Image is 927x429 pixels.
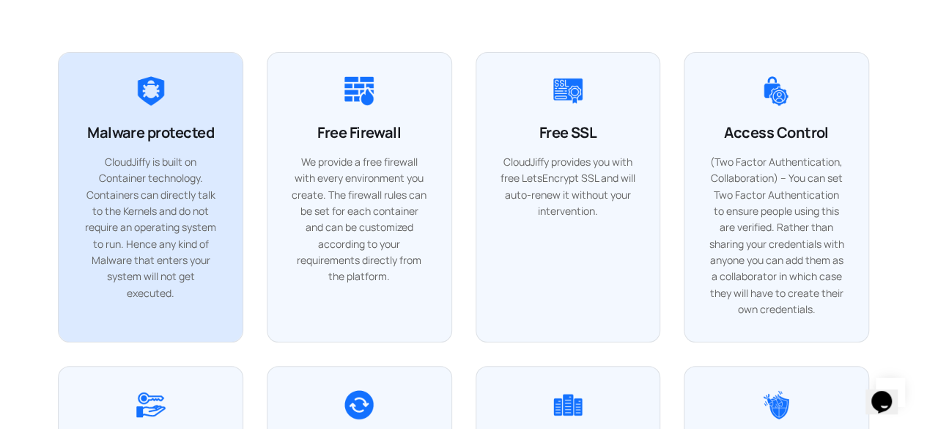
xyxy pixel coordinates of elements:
img: Free SSL [553,76,583,106]
img: Back up [344,390,374,419]
img: Root Access [136,390,166,419]
div: CloudJiffy provides you with free LetsEncrypt SSL and will auto-renew it without your intervention. [500,154,637,220]
img: Tier 3/4 Data Centers [553,390,583,419]
div: We provide a free firewall with every environment you create. The firewall rules can be set for e... [291,154,428,285]
img: Access Control [761,76,791,106]
span: Free SSL [539,122,597,142]
span: Access Control [724,122,828,142]
span: Free Firewall [317,122,401,142]
img: Malware protected [136,76,166,106]
img: DDoS protected network [761,390,791,419]
iframe: chat widget [865,370,912,414]
span: Malware protected [87,122,214,142]
div: (Two Factor Authentication, Collaboration) – You can set Two Factor Authentication to ensure peop... [708,154,845,318]
img: Free Firewall [344,76,374,106]
div: CloudJiffy is built on Container technology. Containers can directly talk to the Kernels and do n... [82,154,219,302]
